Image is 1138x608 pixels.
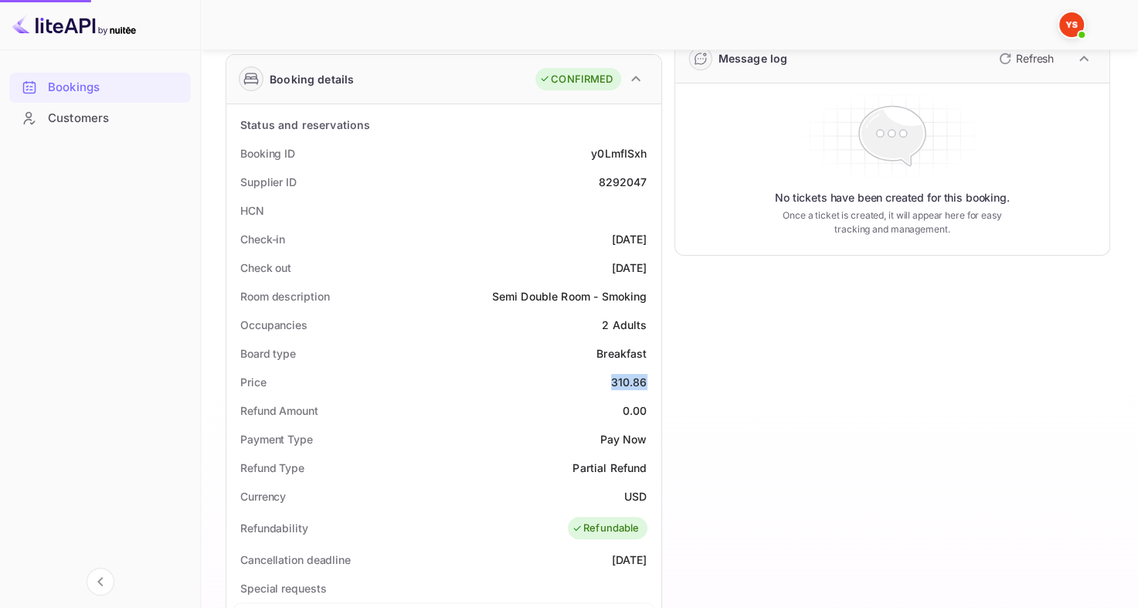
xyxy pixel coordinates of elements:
[9,104,191,134] div: Customers
[990,46,1060,71] button: Refresh
[539,72,613,87] div: CONFIRMED
[240,260,291,276] div: Check out
[596,345,647,362] div: Breakfast
[240,288,329,304] div: Room description
[1059,12,1084,37] img: Yandex Support
[240,580,326,596] div: Special requests
[9,73,191,103] div: Bookings
[602,317,647,333] div: 2 Adults
[598,174,647,190] div: 8292047
[492,288,647,304] div: Semi Double Room - Smoking
[87,568,114,596] button: Collapse navigation
[600,431,647,447] div: Pay Now
[270,71,354,87] div: Booking details
[623,403,647,419] div: 0.00
[624,488,647,504] div: USD
[240,117,370,133] div: Status and reservations
[240,552,351,568] div: Cancellation deadline
[572,460,647,476] div: Partial Refund
[612,231,647,247] div: [DATE]
[240,520,308,536] div: Refundability
[240,374,267,390] div: Price
[240,145,295,161] div: Booking ID
[9,73,191,101] a: Bookings
[240,431,313,447] div: Payment Type
[12,12,136,37] img: LiteAPI logo
[240,317,307,333] div: Occupancies
[240,403,318,419] div: Refund Amount
[612,260,647,276] div: [DATE]
[572,521,640,536] div: Refundable
[48,79,183,97] div: Bookings
[240,460,304,476] div: Refund Type
[775,190,1010,205] p: No tickets have been created for this booking.
[240,202,264,219] div: HCN
[240,174,297,190] div: Supplier ID
[240,345,296,362] div: Board type
[1016,50,1054,66] p: Refresh
[240,231,285,247] div: Check-in
[240,488,286,504] div: Currency
[9,104,191,132] a: Customers
[591,145,647,161] div: y0LmfISxh
[776,209,1008,236] p: Once a ticket is created, it will appear here for easy tracking and management.
[612,552,647,568] div: [DATE]
[611,374,647,390] div: 310.86
[718,50,788,66] div: Message log
[48,110,183,127] div: Customers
